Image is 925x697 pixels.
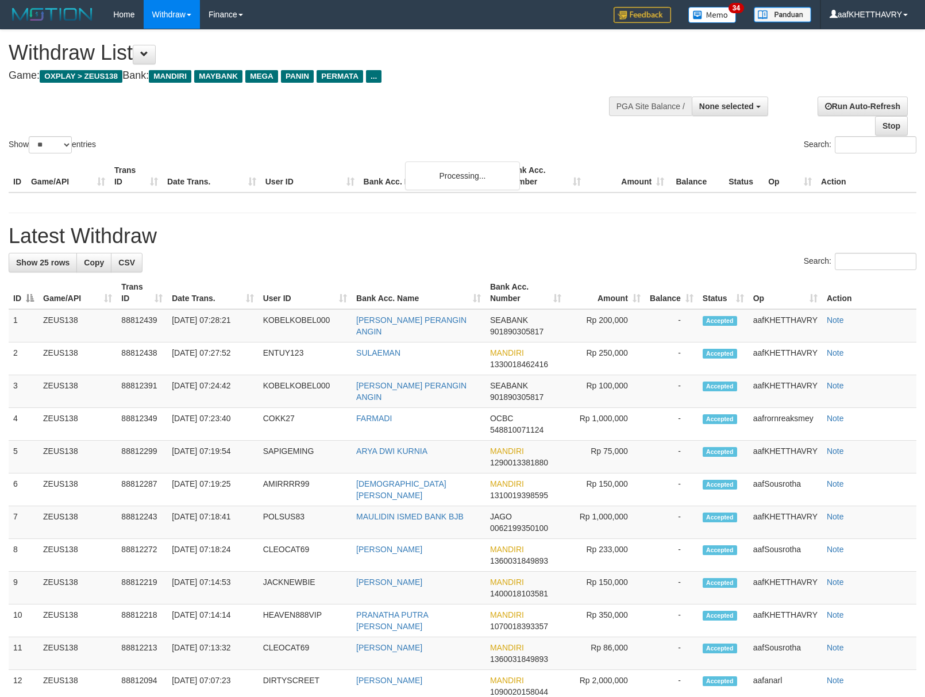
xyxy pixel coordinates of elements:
[490,446,524,456] span: MANDIRI
[259,408,352,441] td: COKK27
[645,604,698,637] td: -
[822,276,916,309] th: Action
[566,342,645,375] td: Rp 250,000
[9,253,77,272] a: Show 25 rows
[645,309,698,342] td: -
[645,637,698,670] td: -
[566,276,645,309] th: Amount: activate to sort column ascending
[490,327,544,336] span: Copy 901890305817 to clipboard
[38,539,117,572] td: ZEUS138
[117,572,167,604] td: 88812219
[749,342,822,375] td: aafKHETTHAVRY
[9,506,38,539] td: 7
[804,253,916,270] label: Search:
[9,160,26,192] th: ID
[38,604,117,637] td: ZEUS138
[804,136,916,153] label: Search:
[490,315,528,325] span: SEABANK
[703,480,737,490] span: Accepted
[356,545,422,554] a: [PERSON_NAME]
[490,622,548,631] span: Copy 1070018393357 to clipboard
[167,473,258,506] td: [DATE] 07:19:25
[490,589,548,598] span: Copy 1400018103581 to clipboard
[566,375,645,408] td: Rp 100,000
[356,414,392,423] a: FARMADI
[827,610,844,619] a: Note
[827,446,844,456] a: Note
[703,611,737,621] span: Accepted
[703,578,737,588] span: Accepted
[38,408,117,441] td: ZEUS138
[40,70,122,83] span: OXPLAY > ZEUS138
[827,381,844,390] a: Note
[117,309,167,342] td: 88812439
[356,446,427,456] a: ARYA DWI KURNIA
[490,512,512,521] span: JAGO
[259,473,352,506] td: AMIRRRR99
[9,6,96,23] img: MOTION_logo.png
[259,539,352,572] td: CLEOCAT69
[703,545,737,555] span: Accepted
[111,253,142,272] a: CSV
[38,572,117,604] td: ZEUS138
[490,381,528,390] span: SEABANK
[749,539,822,572] td: aafSousrotha
[167,276,258,309] th: Date Trans.: activate to sort column ascending
[816,160,916,192] th: Action
[703,644,737,653] span: Accepted
[259,276,352,309] th: User ID: activate to sort column ascending
[9,136,96,153] label: Show entries
[645,473,698,506] td: -
[149,70,191,83] span: MANDIRI
[566,441,645,473] td: Rp 75,000
[167,572,258,604] td: [DATE] 07:14:53
[167,539,258,572] td: [DATE] 07:18:24
[356,479,446,500] a: [DEMOGRAPHIC_DATA][PERSON_NAME]
[317,70,363,83] span: PERMATA
[259,572,352,604] td: JACKNEWBIE
[38,506,117,539] td: ZEUS138
[827,479,844,488] a: Note
[585,160,669,192] th: Amount
[259,309,352,342] td: KOBELKOBEL000
[490,676,524,685] span: MANDIRI
[645,572,698,604] td: -
[875,116,908,136] a: Stop
[692,97,768,116] button: None selected
[194,70,242,83] span: MAYBANK
[259,441,352,473] td: SAPIGEMING
[827,414,844,423] a: Note
[356,577,422,587] a: [PERSON_NAME]
[490,425,544,434] span: Copy 548810071124 to clipboard
[167,342,258,375] td: [DATE] 07:27:52
[827,676,844,685] a: Note
[259,506,352,539] td: POLSUS83
[38,375,117,408] td: ZEUS138
[835,136,916,153] input: Search:
[9,539,38,572] td: 8
[9,309,38,342] td: 1
[9,225,916,248] h1: Latest Withdraw
[749,506,822,539] td: aafKHETTHAVRY
[749,276,822,309] th: Op: activate to sort column ascending
[645,276,698,309] th: Balance: activate to sort column ascending
[645,375,698,408] td: -
[827,512,844,521] a: Note
[356,348,400,357] a: SULAEMAN
[261,160,359,192] th: User ID
[167,375,258,408] td: [DATE] 07:24:42
[645,539,698,572] td: -
[245,70,278,83] span: MEGA
[9,276,38,309] th: ID: activate to sort column descending
[827,315,844,325] a: Note
[609,97,692,116] div: PGA Site Balance /
[16,258,70,267] span: Show 25 rows
[490,360,548,369] span: Copy 1330018462416 to clipboard
[118,258,135,267] span: CSV
[827,643,844,652] a: Note
[117,506,167,539] td: 88812243
[703,447,737,457] span: Accepted
[490,392,544,402] span: Copy 901890305817 to clipboard
[490,545,524,554] span: MANDIRI
[490,687,548,696] span: Copy 1090020158044 to clipboard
